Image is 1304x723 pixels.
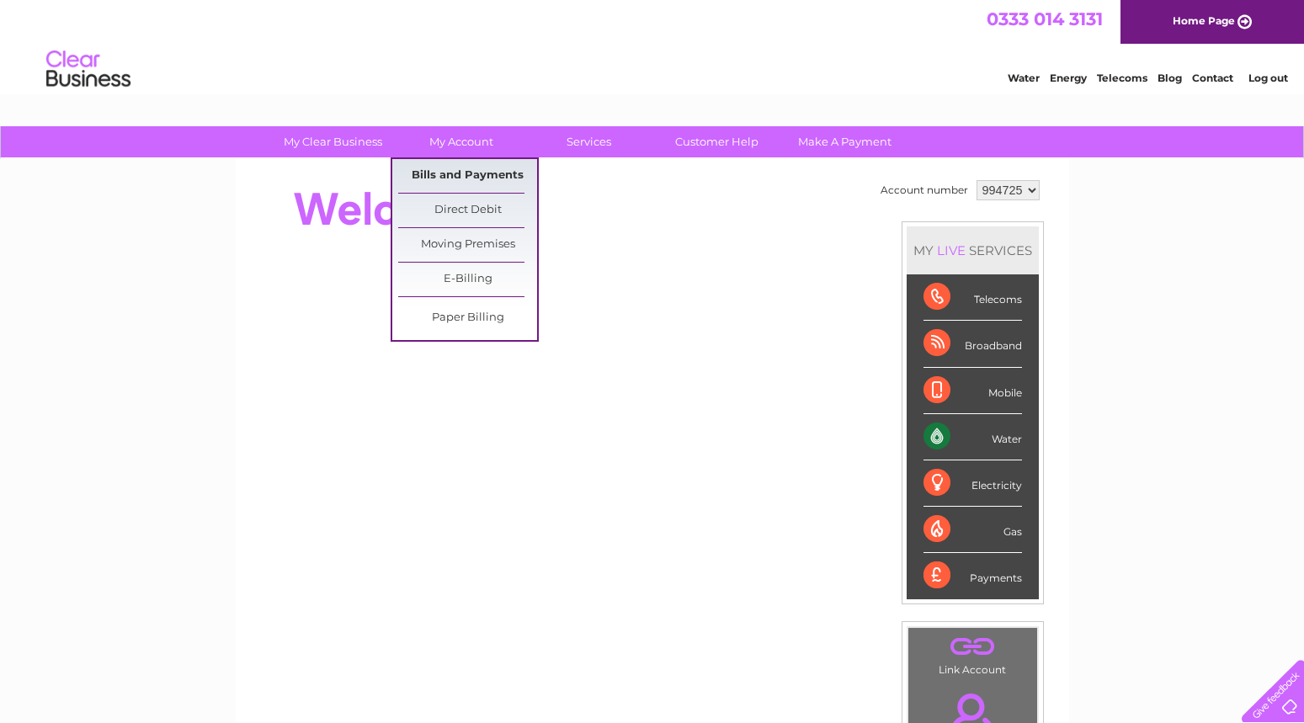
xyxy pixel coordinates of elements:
a: Customer Help [647,126,786,157]
td: Link Account [907,627,1038,680]
a: Water [1008,72,1040,84]
a: Moving Premises [398,228,537,262]
div: Gas [923,507,1022,553]
a: Bills and Payments [398,159,537,193]
div: Payments [923,553,1022,598]
a: Services [519,126,658,157]
div: Mobile [923,368,1022,414]
a: Telecoms [1097,72,1147,84]
a: Blog [1158,72,1182,84]
a: Contact [1192,72,1233,84]
a: My Clear Business [263,126,402,157]
div: Water [923,414,1022,460]
img: logo.png [45,44,131,95]
a: Direct Debit [398,194,537,227]
a: 0333 014 3131 [987,8,1103,29]
div: Clear Business is a trading name of Verastar Limited (registered in [GEOGRAPHIC_DATA] No. 3667643... [255,9,1051,82]
a: Log out [1248,72,1288,84]
a: E-Billing [398,263,537,296]
a: Paper Billing [398,301,537,335]
div: Telecoms [923,274,1022,321]
div: MY SERVICES [907,226,1039,274]
a: Make A Payment [775,126,914,157]
a: . [913,632,1033,662]
div: Electricity [923,460,1022,507]
div: Broadband [923,321,1022,367]
a: Energy [1050,72,1087,84]
td: Account number [876,176,972,205]
div: LIVE [934,242,969,258]
a: My Account [391,126,530,157]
